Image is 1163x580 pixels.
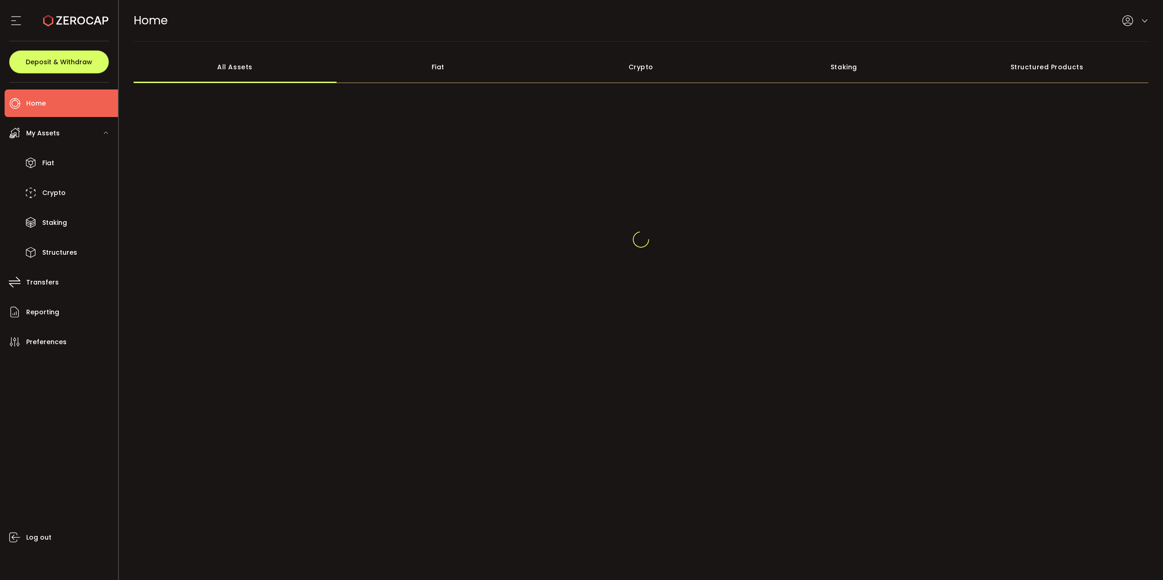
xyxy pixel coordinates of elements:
[42,216,67,229] span: Staking
[134,12,168,28] span: Home
[539,51,742,83] div: Crypto
[945,51,1148,83] div: Structured Products
[337,51,539,83] div: Fiat
[42,246,77,259] span: Structures
[9,50,109,73] button: Deposit & Withdraw
[26,59,92,65] span: Deposit & Withdraw
[26,127,60,140] span: My Assets
[26,531,51,544] span: Log out
[26,306,59,319] span: Reporting
[134,51,337,83] div: All Assets
[26,97,46,110] span: Home
[26,276,59,289] span: Transfers
[42,186,66,200] span: Crypto
[26,335,67,349] span: Preferences
[742,51,945,83] div: Staking
[42,156,54,170] span: Fiat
